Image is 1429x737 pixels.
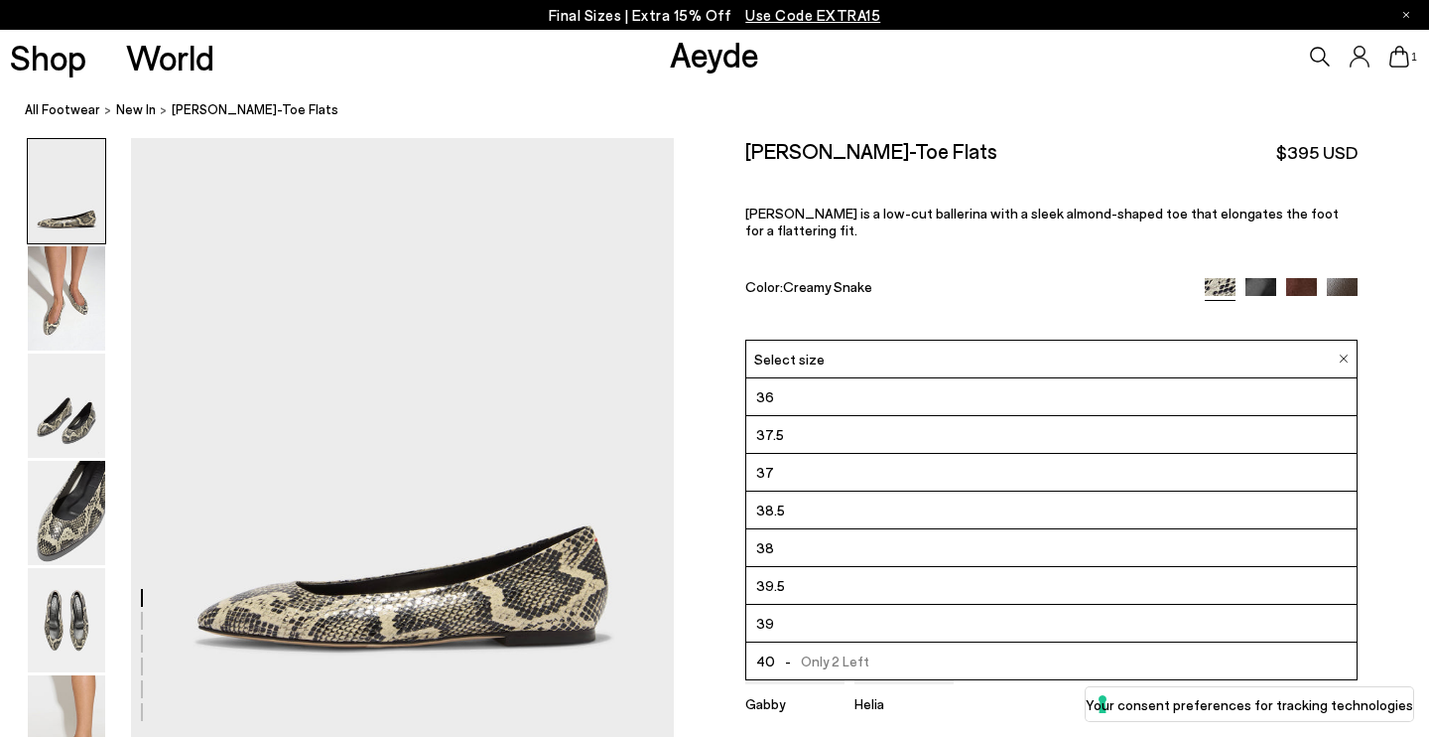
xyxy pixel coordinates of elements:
[745,695,844,712] p: Gabby
[783,278,872,295] span: Creamy Snake
[25,83,1429,138] nav: breadcrumb
[116,99,156,120] a: New In
[775,653,801,669] span: -
[1409,52,1419,63] span: 1
[28,568,105,672] img: Ellie Almond-Toe Flats - Image 5
[549,3,881,28] p: Final Sizes | Extra 15% Off
[756,611,774,636] span: 39
[745,6,880,24] span: Navigate to /collections/ss25-final-sizes
[28,139,105,243] img: Ellie Almond-Toe Flats - Image 1
[670,33,759,74] a: Aeyde
[126,40,214,74] a: World
[756,498,785,522] span: 38.5
[116,101,156,117] span: New In
[775,649,869,673] span: Only 2 Left
[756,460,774,485] span: 37
[756,422,784,447] span: 37.5
[25,99,100,120] a: All Footwear
[745,278,1185,301] div: Color:
[28,354,105,458] img: Ellie Almond-Toe Flats - Image 3
[756,535,774,560] span: 38
[28,461,105,565] img: Ellie Almond-Toe Flats - Image 4
[172,99,338,120] span: [PERSON_NAME]-Toe Flats
[745,138,997,163] h2: [PERSON_NAME]-Toe Flats
[754,349,825,369] span: Select size
[854,695,954,712] p: Helia
[10,40,86,74] a: Shop
[756,384,774,409] span: 36
[756,649,775,673] span: 40
[1086,687,1413,721] button: Your consent preferences for tracking technologies
[1086,694,1413,715] label: Your consent preferences for tracking technologies
[756,573,785,598] span: 39.5
[28,246,105,351] img: Ellie Almond-Toe Flats - Image 2
[1389,46,1409,68] a: 1
[1276,140,1358,165] span: $395 USD
[745,205,1358,238] p: [PERSON_NAME] is a low-cut ballerina with a sleek almond-shaped toe that elongates the foot for a...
